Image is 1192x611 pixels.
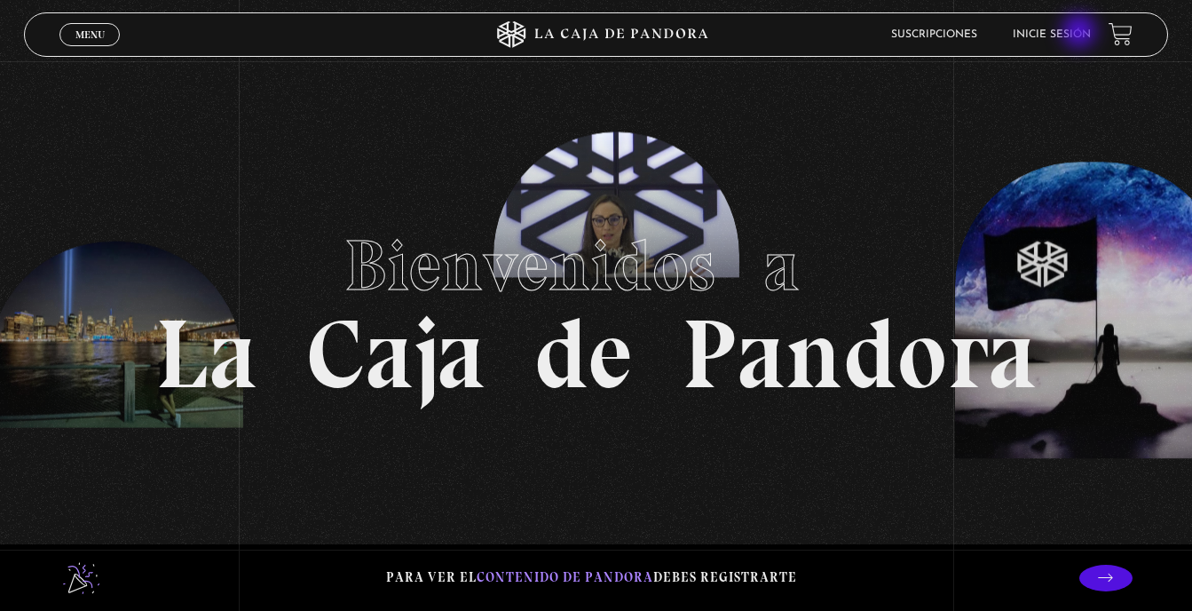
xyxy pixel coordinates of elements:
a: View your shopping cart [1109,22,1133,46]
a: Suscripciones [891,29,977,40]
span: contenido de Pandora [477,569,653,585]
h1: La Caja de Pandora [155,208,1037,403]
span: Bienvenidos a [344,223,849,308]
a: Inicie sesión [1013,29,1091,40]
span: Cerrar [69,44,111,57]
span: Menu [75,29,105,40]
p: Para ver el debes registrarte [386,566,797,590]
